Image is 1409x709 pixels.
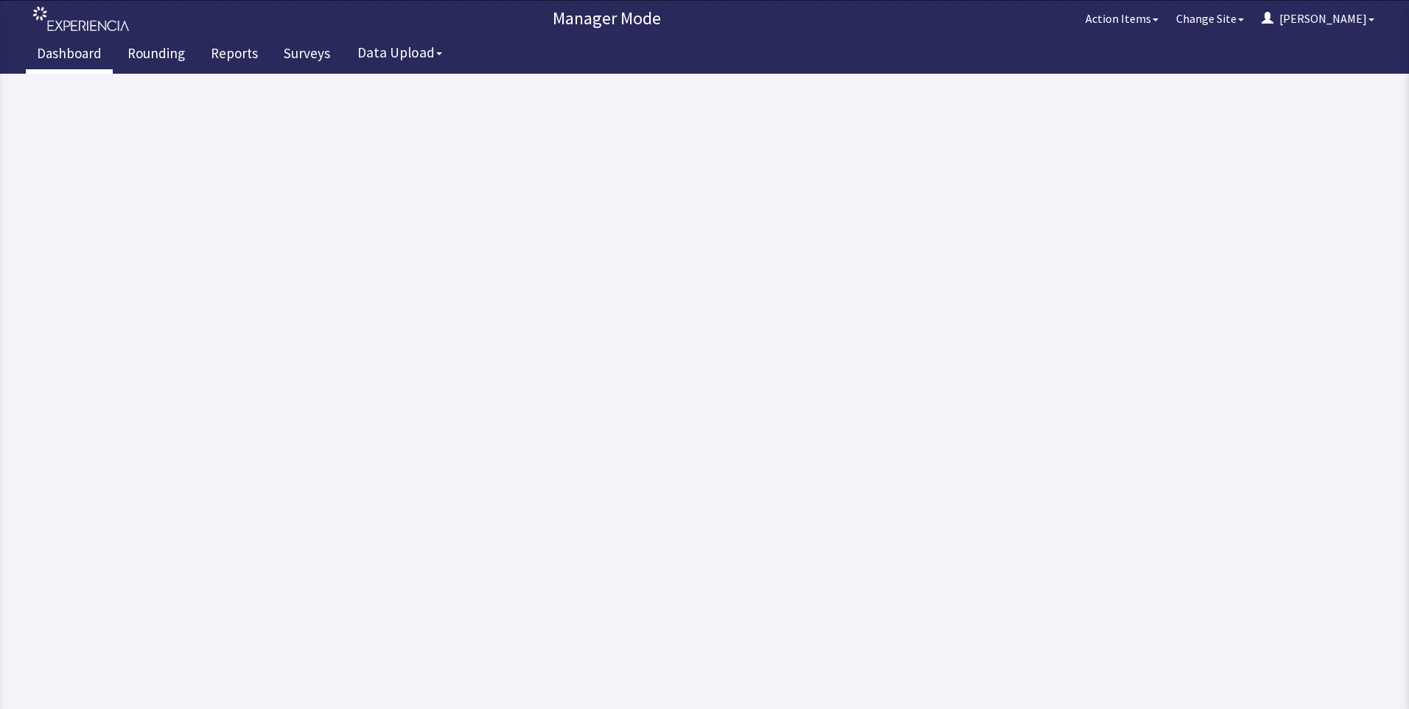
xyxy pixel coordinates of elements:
a: Dashboard [26,37,113,74]
p: Manager Mode [136,7,1077,30]
a: Surveys [273,37,341,74]
button: Action Items [1077,4,1167,33]
a: Reports [200,37,269,74]
button: Change Site [1167,4,1253,33]
button: Data Upload [349,39,451,66]
img: experiencia_logo.png [33,7,129,31]
button: [PERSON_NAME] [1253,4,1383,33]
a: Rounding [116,37,196,74]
